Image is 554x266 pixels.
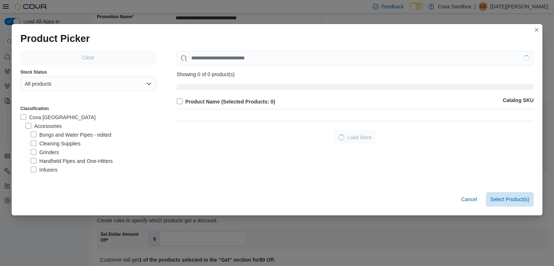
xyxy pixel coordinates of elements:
[458,192,480,207] button: Cancel
[490,196,529,203] span: Select Product(s)
[31,165,58,174] label: Infusers
[334,130,376,145] button: LoadingLoad More
[177,51,534,66] input: Use aria labels when no actual label is in use
[177,71,534,77] div: Showing 0 of 0 product(s)
[31,148,59,157] label: Grinders
[338,134,344,140] span: Loading
[177,86,534,91] span: Loading
[503,97,534,106] p: Catalog SKU
[82,54,94,61] span: Clear
[20,113,95,122] label: Cova [GEOGRAPHIC_DATA]
[31,174,94,183] label: Multi-Tools and KITS $2
[461,196,477,203] span: Cancel
[31,130,111,139] label: Bongs and Water Pipes - edited
[177,97,275,106] label: Product Name (Selected Products: 0)
[20,77,156,91] button: All products
[25,122,62,130] label: Accessories
[31,157,113,165] label: Handheld Pipes and One-Hitters
[486,192,534,207] button: Select Product(s)
[20,33,90,44] h1: Product Picker
[532,26,541,34] button: Closes this modal window
[347,134,372,141] span: Load More
[20,69,47,75] label: Stock Status
[20,50,156,65] button: Clear
[20,106,49,112] label: Classification
[31,139,80,148] label: Cleaning Supplies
